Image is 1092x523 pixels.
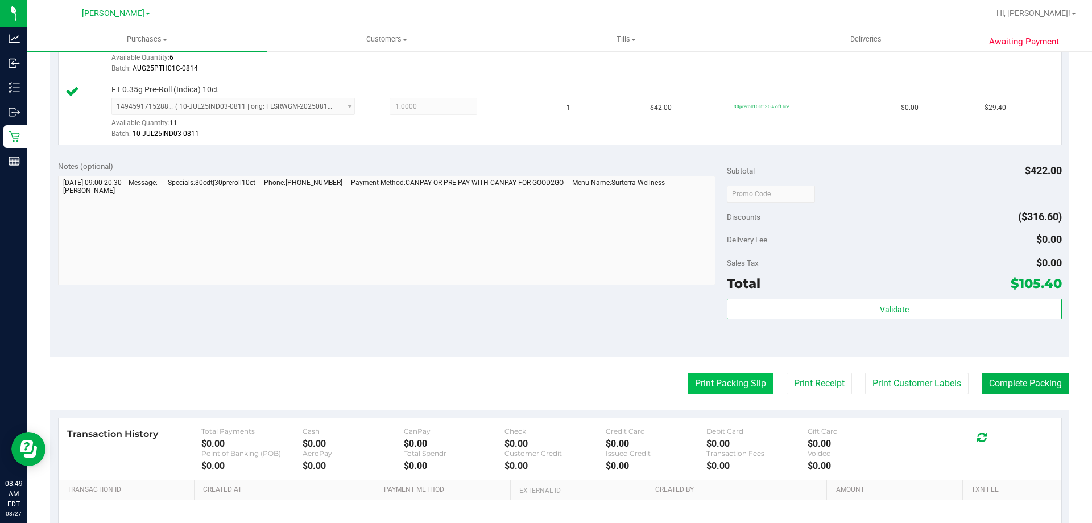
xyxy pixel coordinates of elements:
span: Batch: [111,64,131,72]
div: $0.00 [808,460,909,471]
span: AUG25PTH01C-0814 [133,64,198,72]
span: 6 [169,53,173,61]
span: $0.00 [1036,233,1062,245]
span: 30preroll10ct: 30% off line [734,104,789,109]
span: Tills [507,34,745,44]
span: ($316.60) [1018,211,1062,223]
th: External ID [510,480,646,501]
button: Print Packing Slip [688,373,773,394]
div: Total Payments [201,427,303,435]
div: $0.00 [606,438,707,449]
div: $0.00 [404,438,505,449]
span: 1 [566,102,570,113]
a: Deliveries [746,27,986,51]
a: Transaction ID [67,485,190,495]
button: Validate [727,299,1061,319]
span: Subtotal [727,166,755,175]
span: Discounts [727,207,760,227]
a: Created By [655,485,822,495]
span: $422.00 [1025,164,1062,176]
inline-svg: Reports [9,155,20,167]
span: $42.00 [650,102,672,113]
div: $0.00 [706,460,808,471]
div: Total Spendr [404,449,505,458]
inline-svg: Retail [9,131,20,142]
a: Txn Fee [971,485,1048,495]
span: $0.00 [1036,257,1062,269]
inline-svg: Inbound [9,57,20,69]
div: $0.00 [504,460,606,471]
span: $0.00 [901,102,919,113]
span: FT 0.35g Pre-Roll (Indica) 10ct [111,84,218,95]
p: 08:49 AM EDT [5,479,22,509]
div: Cash [303,427,404,435]
div: CanPay [404,427,505,435]
div: $0.00 [303,438,404,449]
a: Tills [506,27,746,51]
div: Available Quantity: [111,50,367,72]
a: Customers [267,27,506,51]
div: Customer Credit [504,449,606,458]
div: Debit Card [706,427,808,435]
span: 11 [169,119,177,127]
inline-svg: Outbound [9,106,20,118]
div: $0.00 [201,438,303,449]
span: Customers [267,34,506,44]
span: Validate [880,305,909,314]
span: $105.40 [1011,275,1062,291]
button: Print Receipt [787,373,852,394]
span: Awaiting Payment [989,35,1059,48]
div: Point of Banking (POB) [201,449,303,458]
span: Delivery Fee [727,235,767,244]
span: Deliveries [835,34,897,44]
span: Purchases [27,34,267,44]
span: [PERSON_NAME] [82,9,144,18]
iframe: Resource center [11,432,45,466]
div: Check [504,427,606,435]
div: Voided [808,449,909,458]
div: AeroPay [303,449,404,458]
a: Purchases [27,27,267,51]
a: Payment Method [384,485,506,495]
inline-svg: Analytics [9,33,20,44]
div: $0.00 [606,460,707,471]
span: 10-JUL25IND03-0811 [133,130,199,138]
span: Sales Tax [727,258,759,267]
div: Issued Credit [606,449,707,458]
span: Hi, [PERSON_NAME]! [996,9,1070,18]
div: Credit Card [606,427,707,435]
p: 08/27 [5,509,22,518]
div: $0.00 [504,438,606,449]
div: $0.00 [201,460,303,471]
button: Print Customer Labels [865,373,969,394]
div: $0.00 [706,438,808,449]
span: $29.40 [985,102,1006,113]
span: Batch: [111,130,131,138]
a: Amount [836,485,958,495]
div: $0.00 [303,460,404,471]
div: Available Quantity: [111,115,367,137]
inline-svg: Inventory [9,82,20,93]
button: Complete Packing [982,373,1069,394]
span: Notes (optional) [58,162,113,171]
input: Promo Code [727,186,815,203]
span: Total [727,275,760,291]
div: $0.00 [404,460,505,471]
a: Created At [203,485,370,495]
div: $0.00 [808,438,909,449]
div: Gift Card [808,427,909,435]
div: Transaction Fees [706,449,808,458]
